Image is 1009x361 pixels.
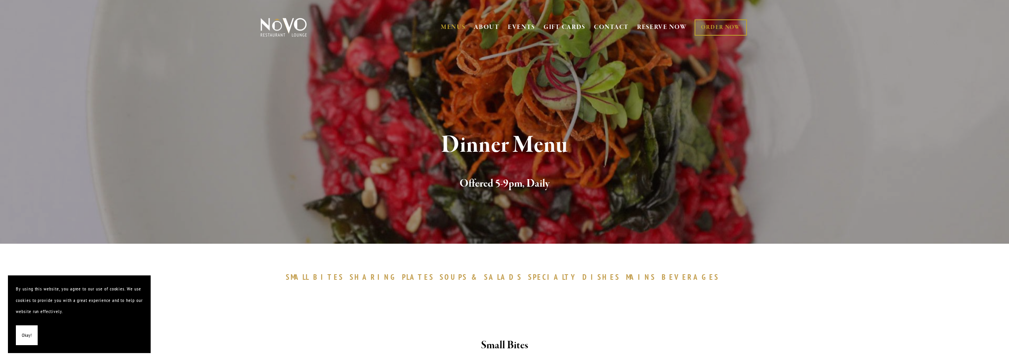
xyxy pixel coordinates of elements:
[16,283,143,317] p: By using this website, you agree to our use of cookies. We use cookies to provide you with a grea...
[662,272,720,282] span: BEVERAGES
[484,272,522,282] span: SALADS
[441,23,466,31] a: MENUS
[350,272,398,282] span: SHARING
[481,338,528,352] strong: Small Bites
[440,272,526,282] a: SOUPS&SALADS
[528,272,579,282] span: SPECIALTY
[274,176,736,192] h2: Offered 5-9pm, Daily
[626,272,656,282] span: MAINS
[637,20,687,35] a: RESERVE NOW
[471,272,480,282] span: &
[594,20,629,35] a: CONTACT
[508,23,535,31] a: EVENTS
[350,272,438,282] a: SHARINGPLATES
[440,272,467,282] span: SOUPS
[528,272,624,282] a: SPECIALTYDISHES
[259,17,308,37] img: Novo Restaurant &amp; Lounge
[544,20,586,35] a: GIFT CARDS
[662,272,724,282] a: BEVERAGES
[274,132,736,158] h1: Dinner Menu
[22,330,32,341] span: Okay!
[402,272,434,282] span: PLATES
[582,272,620,282] span: DISHES
[286,272,348,282] a: SMALLBITES
[286,272,310,282] span: SMALL
[313,272,344,282] span: BITES
[8,275,151,353] section: Cookie banner
[626,272,660,282] a: MAINS
[474,23,500,31] a: ABOUT
[16,325,38,346] button: Okay!
[695,19,747,36] a: ORDER NOW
